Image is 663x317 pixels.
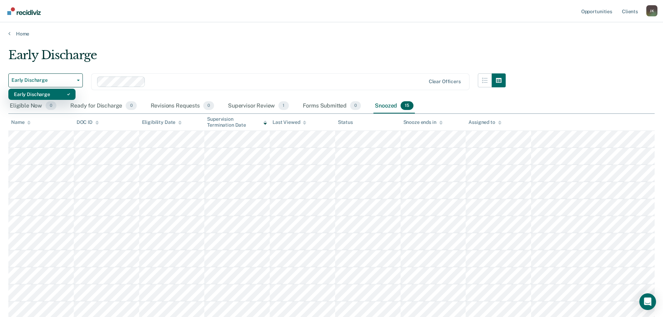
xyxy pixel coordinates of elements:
div: Revisions Requests0 [149,98,215,114]
button: Profile dropdown button [646,5,657,16]
div: Name [11,119,31,125]
div: Ready for Discharge0 [69,98,138,114]
div: Supervisor Review1 [227,98,290,114]
div: Assigned to [468,119,501,125]
span: Early Discharge [11,77,74,83]
button: Early Discharge [8,73,83,87]
span: 1 [278,101,289,110]
img: Recidiviz [7,7,41,15]
span: 0 [203,101,214,110]
div: DOC ID [77,119,99,125]
div: Early Discharge [8,48,506,68]
span: 0 [46,101,56,110]
div: J K [646,5,657,16]
span: 0 [126,101,136,110]
div: Open Intercom Messenger [639,293,656,310]
div: Eligibility Date [142,119,182,125]
div: Forms Submitted0 [301,98,363,114]
div: Clear officers [429,79,461,85]
a: Home [8,31,655,37]
div: Status [338,119,353,125]
div: Last Viewed [273,119,306,125]
div: Eligible Now0 [8,98,58,114]
div: Supervision Termination Date [207,116,267,128]
div: Snooze ends in [403,119,443,125]
span: 15 [401,101,413,110]
span: 0 [350,101,361,110]
div: Early Discharge [14,89,70,100]
div: Snoozed15 [373,98,415,114]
